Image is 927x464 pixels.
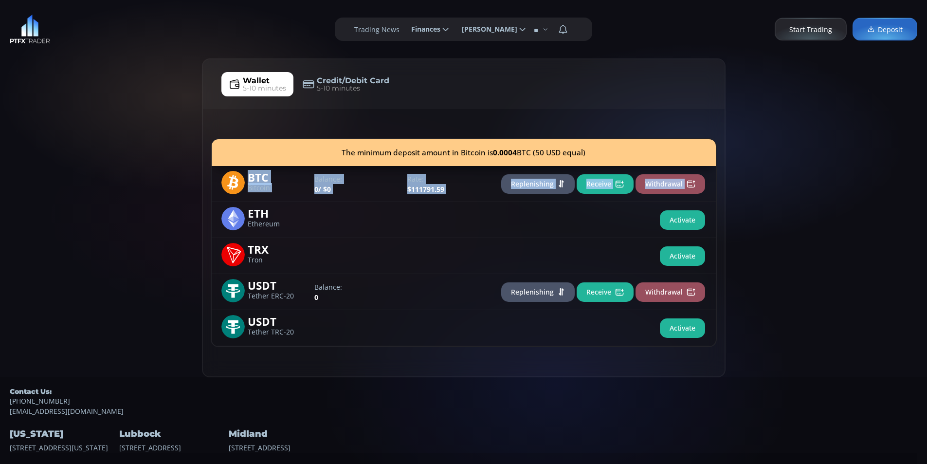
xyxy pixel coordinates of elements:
[407,174,491,184] label: Rate:
[660,246,705,266] button: Activate
[212,139,716,166] div: The minimum deposit amount in Bitcoin is BTC (50 USD equal)
[248,257,307,263] span: Tron
[10,387,917,416] div: [EMAIL_ADDRESS][DOMAIN_NAME]
[10,15,50,44] img: LOGO
[775,18,847,41] a: Start Trading
[295,72,397,96] a: Credit/Debit Card5-10 minutes
[354,24,400,35] label: Trading News
[314,174,398,184] label: Balance:
[577,174,634,194] button: Receive
[660,210,705,230] button: Activate
[248,279,307,290] span: USDT
[248,315,307,326] span: USDT
[402,174,495,194] div: $111791.59
[789,24,832,35] span: Start Trading
[501,174,575,194] button: Replenishing
[229,416,336,452] div: [STREET_ADDRESS]
[493,148,517,158] b: 0.0004
[248,207,307,218] span: ETH
[243,83,286,93] span: 5-10 minutes
[248,221,307,227] span: Ethereum
[660,318,705,338] button: Activate
[636,174,705,194] button: Withdrawal
[867,24,903,35] span: Deposit
[309,174,402,194] div: 0
[577,282,634,302] button: Receive
[248,185,307,191] span: Bitcoin
[501,282,575,302] button: Replenishing
[317,83,360,93] span: 5-10 minutes
[318,185,331,194] span: / $0
[119,426,226,442] h4: Lubbock
[10,387,917,396] h5: Contact Us:
[248,293,307,299] span: Tether ERC-20
[119,416,226,452] div: [STREET_ADDRESS]
[243,75,270,87] span: Wallet
[404,19,440,39] span: Finances
[10,396,917,406] a: [PHONE_NUMBER]
[10,416,117,452] div: [STREET_ADDRESS][US_STATE]
[10,426,117,442] h4: [US_STATE]
[317,75,389,87] span: Credit/Debit Card
[229,426,336,442] h4: Midland
[636,282,705,302] button: Withdrawal
[248,171,307,182] span: BTC
[309,282,402,302] div: 0
[853,18,917,41] a: Deposit
[314,282,398,292] label: Balance:
[248,329,307,335] span: Tether TRC-20
[248,243,307,254] span: TRX
[455,19,517,39] span: [PERSON_NAME]
[221,72,293,96] a: Wallet5-10 minutes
